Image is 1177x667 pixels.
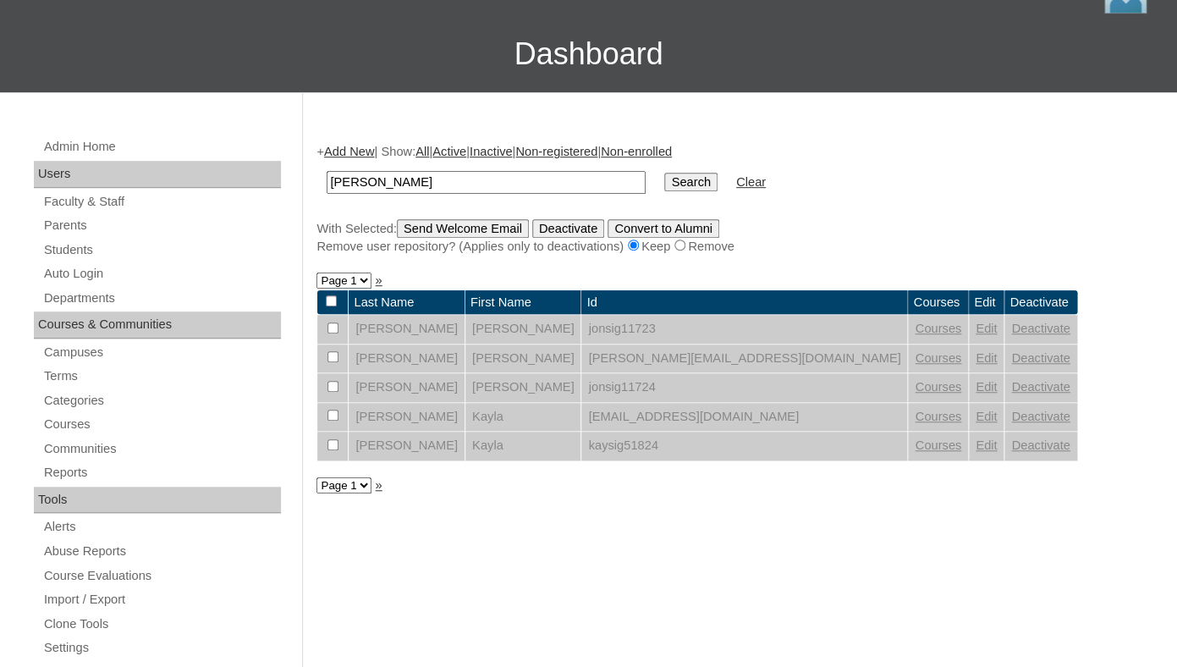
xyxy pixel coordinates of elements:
[324,145,374,158] a: Add New
[42,614,281,635] a: Clone Tools
[42,516,281,537] a: Alerts
[969,290,1004,315] td: Edit
[327,171,646,194] input: Search
[581,373,907,402] td: jonsig11724
[42,390,281,411] a: Categories
[42,565,281,587] a: Course Evaluations
[8,16,1169,92] h3: Dashboard
[397,219,529,238] input: Send Welcome Email
[465,315,581,344] td: [PERSON_NAME]
[415,145,429,158] a: All
[375,478,382,492] a: »
[42,215,281,236] a: Parents
[915,410,961,423] a: Courses
[915,322,961,335] a: Courses
[42,637,281,659] a: Settings
[915,380,961,394] a: Courses
[976,438,997,452] a: Edit
[34,487,281,514] div: Tools
[42,263,281,284] a: Auto Login
[42,414,281,435] a: Courses
[42,589,281,610] a: Import / Export
[349,315,465,344] td: [PERSON_NAME]
[432,145,466,158] a: Active
[42,240,281,261] a: Students
[316,143,1154,255] div: + | Show: | | | |
[42,438,281,460] a: Communities
[465,403,581,432] td: Kayla
[664,173,717,191] input: Search
[34,311,281,339] div: Courses & Communities
[1011,322,1070,335] a: Deactivate
[976,351,997,365] a: Edit
[42,288,281,309] a: Departments
[316,238,1154,256] div: Remove user repository? (Applies only to deactivations) Keep Remove
[532,219,604,238] input: Deactivate
[465,432,581,460] td: Kayla
[601,145,672,158] a: Non-enrolled
[1004,290,1076,315] td: Deactivate
[465,373,581,402] td: [PERSON_NAME]
[349,290,465,315] td: Last Name
[915,438,961,452] a: Courses
[349,432,465,460] td: [PERSON_NAME]
[42,366,281,387] a: Terms
[915,351,961,365] a: Courses
[1011,351,1070,365] a: Deactivate
[736,175,766,189] a: Clear
[42,342,281,363] a: Campuses
[1011,438,1070,452] a: Deactivate
[608,219,719,238] input: Convert to Alumni
[470,145,513,158] a: Inactive
[581,403,907,432] td: [EMAIL_ADDRESS][DOMAIN_NAME]
[349,403,465,432] td: [PERSON_NAME]
[42,191,281,212] a: Faculty & Staff
[465,290,581,315] td: First Name
[581,290,907,315] td: Id
[581,432,907,460] td: kaysig51824
[42,462,281,483] a: Reports
[976,380,997,394] a: Edit
[349,345,465,373] td: [PERSON_NAME]
[375,273,382,287] a: »
[349,373,465,402] td: [PERSON_NAME]
[465,345,581,373] td: [PERSON_NAME]
[316,219,1154,256] div: With Selected:
[976,322,997,335] a: Edit
[1011,410,1070,423] a: Deactivate
[42,541,281,562] a: Abuse Reports
[581,345,907,373] td: [PERSON_NAME][EMAIL_ADDRESS][DOMAIN_NAME]
[908,290,968,315] td: Courses
[581,315,907,344] td: jonsig11723
[42,136,281,157] a: Admin Home
[1011,380,1070,394] a: Deactivate
[34,161,281,188] div: Users
[515,145,597,158] a: Non-registered
[976,410,997,423] a: Edit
